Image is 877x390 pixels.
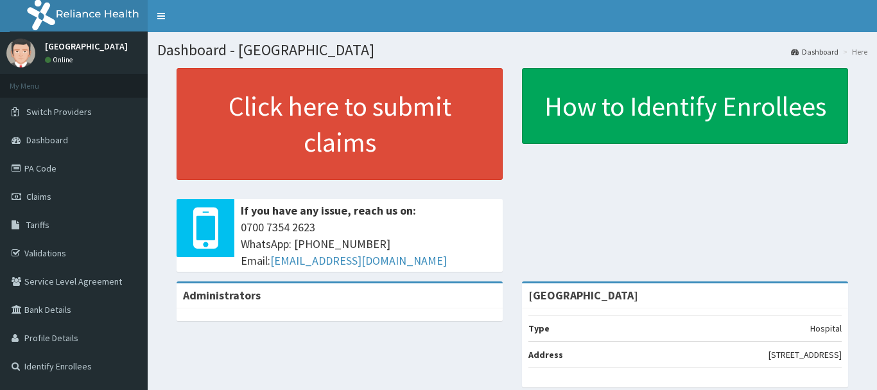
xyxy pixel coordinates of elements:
a: Dashboard [791,46,838,57]
b: Address [528,349,563,360]
img: User Image [6,39,35,67]
p: Hospital [810,322,842,335]
li: Here [840,46,867,57]
p: [GEOGRAPHIC_DATA] [45,42,128,51]
h1: Dashboard - [GEOGRAPHIC_DATA] [157,42,867,58]
span: Tariffs [26,219,49,231]
p: [STREET_ADDRESS] [768,348,842,361]
a: [EMAIL_ADDRESS][DOMAIN_NAME] [270,253,447,268]
a: Click here to submit claims [177,68,503,180]
span: Switch Providers [26,106,92,118]
b: Administrators [183,288,261,303]
a: Online [45,55,76,64]
span: 0700 7354 2623 WhatsApp: [PHONE_NUMBER] Email: [241,219,496,269]
span: Dashboard [26,134,68,146]
span: Claims [26,191,51,202]
b: If you have any issue, reach us on: [241,203,416,218]
b: Type [528,323,550,334]
strong: [GEOGRAPHIC_DATA] [528,288,638,303]
a: How to Identify Enrollees [522,68,848,144]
